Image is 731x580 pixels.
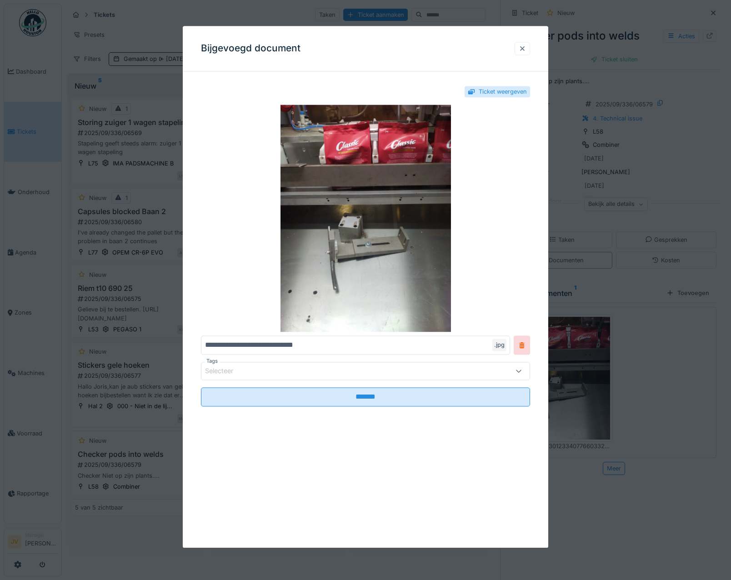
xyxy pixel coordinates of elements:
h3: Bijgevoegd document [201,43,300,54]
label: Tags [205,358,220,365]
img: 88c0eebe-ca9c-4089-affd-39e6fe48fc0c-17585321683012334077660332861726.jpg [201,105,530,332]
div: Selecteer [205,366,246,376]
div: Ticket weergeven [479,87,527,96]
div: .jpg [492,339,506,351]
